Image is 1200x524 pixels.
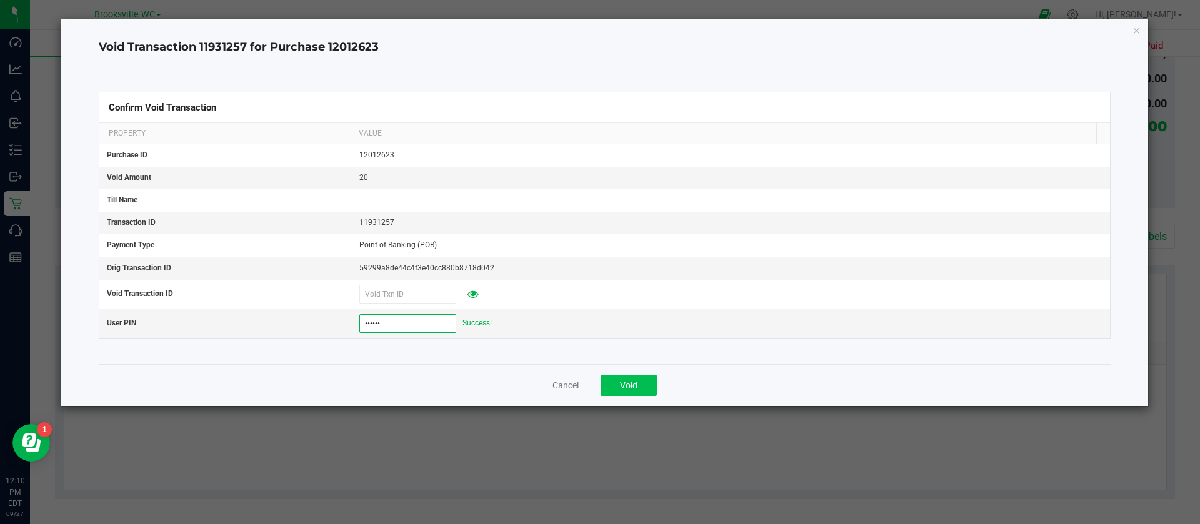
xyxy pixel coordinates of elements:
[99,39,1111,56] h4: Void Transaction 11931257 for Purchase 12012623
[359,218,394,227] span: 11931257
[107,173,151,182] span: Void Amount
[37,422,52,437] iframe: Resource center unread badge
[107,151,147,159] span: Purchase ID
[107,289,173,298] span: Void Transaction ID
[601,375,657,396] button: Void
[620,380,637,390] span: Void
[359,314,456,333] input: Approval PIN
[1132,22,1141,37] button: Close
[359,285,456,304] input: Void Txn ID
[359,151,394,159] span: 12012623
[359,173,368,182] span: 20
[107,218,156,227] span: Transaction ID
[359,240,437,249] span: Point of Banking (POB)
[359,264,494,272] span: 59299a8de44c4f3e40cc880b8718d042
[359,195,361,204] span: -
[109,102,216,113] span: Confirm Void Transaction
[359,129,382,137] span: Value
[107,240,154,249] span: Payment Type
[462,319,492,327] span: Success!
[552,379,579,392] button: Cancel
[107,195,137,204] span: Till Name
[109,129,146,137] span: Property
[12,424,50,462] iframe: Resource center
[107,319,136,327] span: User PIN
[107,264,171,272] span: Orig Transaction ID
